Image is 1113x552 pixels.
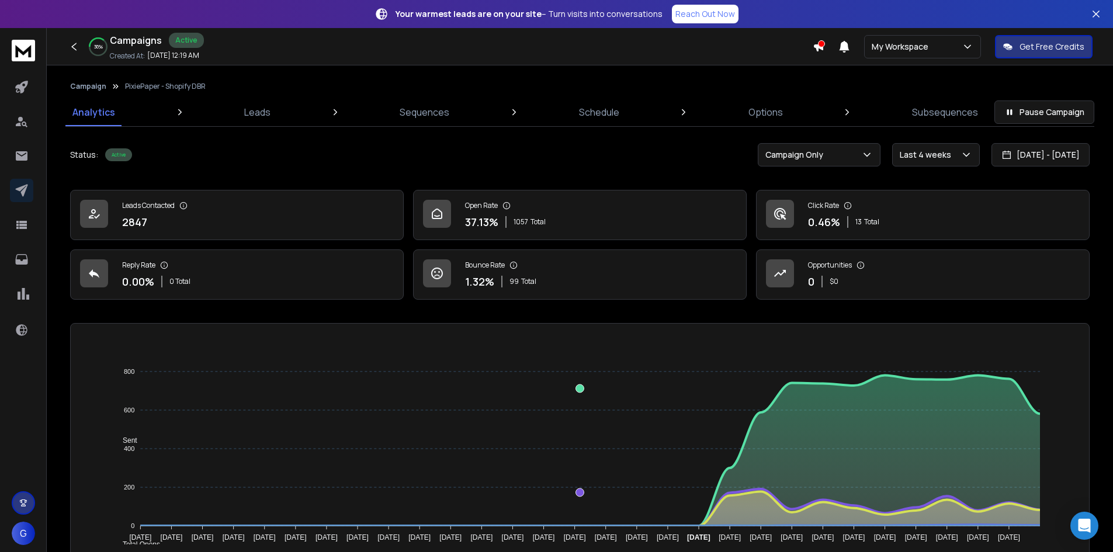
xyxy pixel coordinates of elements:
[12,522,35,545] button: G
[393,98,456,126] a: Sequences
[254,533,276,541] tspan: [DATE]
[864,217,879,227] span: Total
[995,35,1093,58] button: Get Free Credits
[223,533,245,541] tspan: [DATE]
[756,249,1090,300] a: Opportunities0$0
[595,533,617,541] tspan: [DATE]
[70,190,404,240] a: Leads Contacted2847
[124,368,134,375] tspan: 800
[830,277,838,286] p: $ 0
[514,217,528,227] span: 1057
[285,533,307,541] tspan: [DATE]
[377,533,400,541] tspan: [DATE]
[72,105,115,119] p: Analytics
[843,533,865,541] tspan: [DATE]
[122,214,147,230] p: 2847
[855,217,862,227] span: 13
[122,261,155,270] p: Reply Rate
[237,98,278,126] a: Leads
[812,533,834,541] tspan: [DATE]
[672,5,738,23] a: Reach Out Now
[756,190,1090,240] a: Click Rate0.46%13Total
[465,201,498,210] p: Open Rate
[439,533,462,541] tspan: [DATE]
[998,533,1020,541] tspan: [DATE]
[12,40,35,61] img: logo
[750,533,772,541] tspan: [DATE]
[808,201,839,210] p: Click Rate
[808,273,814,290] p: 0
[244,105,271,119] p: Leads
[572,98,626,126] a: Schedule
[521,277,536,286] span: Total
[65,98,122,126] a: Analytics
[124,484,134,491] tspan: 200
[147,51,199,60] p: [DATE] 12:19 AM
[994,100,1094,124] button: Pause Campaign
[396,8,542,19] strong: Your warmest leads are on your site
[408,533,431,541] tspan: [DATE]
[579,105,619,119] p: Schedule
[169,277,190,286] p: 0 Total
[808,261,852,270] p: Opportunities
[1020,41,1084,53] p: Get Free Credits
[105,148,132,161] div: Active
[748,105,783,119] p: Options
[465,273,494,290] p: 1.32 %
[413,249,747,300] a: Bounce Rate1.32%99Total
[808,214,840,230] p: 0.46 %
[110,33,162,47] h1: Campaigns
[124,445,134,452] tspan: 400
[70,149,98,161] p: Status:
[531,217,546,227] span: Total
[874,533,896,541] tspan: [DATE]
[657,533,679,541] tspan: [DATE]
[465,261,505,270] p: Bounce Rate
[912,105,978,119] p: Subsequences
[564,533,586,541] tspan: [DATE]
[70,249,404,300] a: Reply Rate0.00%0 Total
[905,533,927,541] tspan: [DATE]
[413,190,747,240] a: Open Rate37.13%1057Total
[110,51,145,61] p: Created At:
[719,533,741,541] tspan: [DATE]
[675,8,735,20] p: Reach Out Now
[129,533,151,541] tspan: [DATE]
[346,533,369,541] tspan: [DATE]
[114,540,160,548] span: Total Opens
[741,98,790,126] a: Options
[626,533,648,541] tspan: [DATE]
[161,533,183,541] tspan: [DATE]
[872,41,933,53] p: My Workspace
[124,407,134,414] tspan: 600
[315,533,338,541] tspan: [DATE]
[131,522,134,529] tspan: 0
[122,201,175,210] p: Leads Contacted
[396,8,663,20] p: – Turn visits into conversations
[991,143,1090,166] button: [DATE] - [DATE]
[967,533,989,541] tspan: [DATE]
[125,82,206,91] p: PixiePaper - Shopify DBR
[400,105,449,119] p: Sequences
[936,533,958,541] tspan: [DATE]
[509,277,519,286] span: 99
[470,533,493,541] tspan: [DATE]
[94,43,103,50] p: 36 %
[192,533,214,541] tspan: [DATE]
[114,436,137,445] span: Sent
[122,273,154,290] p: 0.00 %
[687,533,710,541] tspan: [DATE]
[169,33,204,48] div: Active
[502,533,524,541] tspan: [DATE]
[465,214,498,230] p: 37.13 %
[70,82,106,91] button: Campaign
[905,98,985,126] a: Subsequences
[781,533,803,541] tspan: [DATE]
[900,149,956,161] p: Last 4 weeks
[533,533,555,541] tspan: [DATE]
[1070,512,1098,540] div: Open Intercom Messenger
[765,149,828,161] p: Campaign Only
